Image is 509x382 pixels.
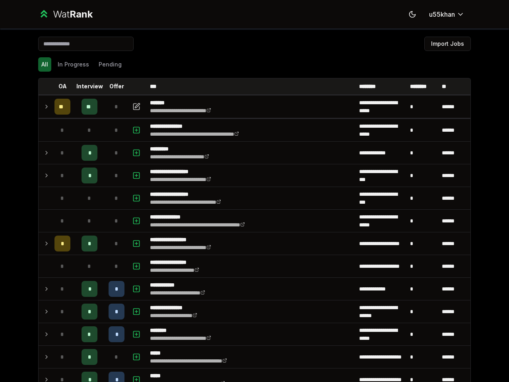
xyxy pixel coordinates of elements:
p: Interview [76,82,103,90]
span: u55khan [429,10,455,19]
button: Import Jobs [424,37,471,51]
p: OA [58,82,67,90]
a: WatRank [38,8,93,21]
p: Offer [109,82,124,90]
button: In Progress [54,57,92,72]
button: u55khan [423,7,471,21]
span: Rank [70,8,93,20]
button: Pending [95,57,125,72]
button: All [38,57,51,72]
div: Wat [53,8,93,21]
